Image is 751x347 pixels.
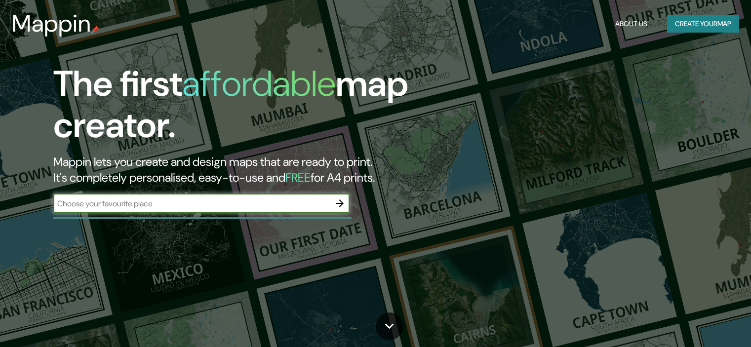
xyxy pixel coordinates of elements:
input: Choose your favourite place [53,198,330,209]
h5: FREE [285,170,311,185]
h1: affordable [182,61,336,107]
h2: Mappin lets you create and design maps that are ready to print. It's completely personalised, eas... [53,154,429,186]
img: mappin-pin [91,26,99,34]
h1: The first map creator. [53,63,429,154]
button: Create yourmap [667,15,739,33]
button: About Us [611,15,651,33]
h3: Mappin [12,10,91,38]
